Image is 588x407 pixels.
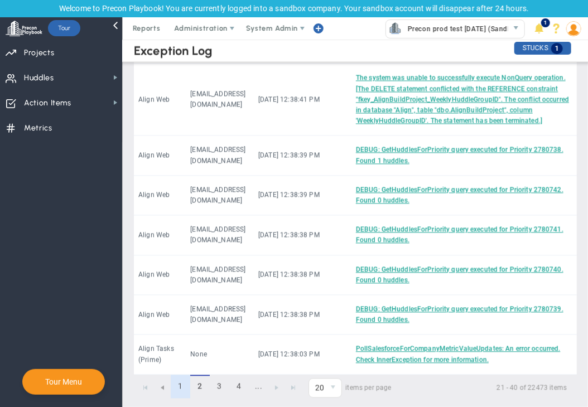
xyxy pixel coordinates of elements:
a: DEBUG: GetHuddlesForPriority query executed for Priority 2780740. Found 0 huddles. [356,266,563,284]
td: [DATE] 12:38:03 PM [254,335,351,375]
a: 1 [171,375,190,399]
img: 33581.Company.photo [388,21,402,35]
div: Exception Log [134,46,212,56]
span: items per page [309,379,392,398]
a: 3 [210,375,229,399]
td: [DATE] 12:38:38 PM [254,216,351,255]
li: Announcements [531,17,548,40]
a: DEBUG: GetHuddlesForPriority query executed for Priority 2780739. Found 0 huddles. [356,306,563,324]
span: Reports [127,17,166,40]
a: The system was unable to successfully execute NonQuery operation. [The DELETE statement conflicte... [356,74,569,125]
span: Huddles [24,66,54,90]
td: Align Web [134,295,186,335]
td: [DATE] 12:38:38 PM [254,256,351,295]
button: Tour Menu [42,377,85,387]
td: [EMAIL_ADDRESS][DOMAIN_NAME] [186,216,254,255]
td: Align Tasks (Prime) [134,335,186,375]
a: DEBUG: GetHuddlesForPriority query executed for Priority 2780742. Found 0 huddles. [356,186,563,205]
a: Go to the next page [268,380,285,396]
span: Projects [24,41,54,65]
td: [EMAIL_ADDRESS][DOMAIN_NAME] [186,295,254,335]
td: Align Web [134,216,186,255]
span: 1 [541,18,550,27]
td: [DATE] 12:38:39 PM [254,136,351,176]
span: select [325,379,341,398]
a: Go to the last page [285,380,302,396]
td: Align Web [134,64,186,136]
span: 0 [309,379,342,398]
td: [DATE] 12:38:39 PM [254,176,351,216]
span: 20 [309,379,325,398]
span: 21 - 40 of 22473 items [405,381,567,395]
img: 64089.Person.photo [566,21,581,36]
td: [EMAIL_ADDRESS][DOMAIN_NAME] [186,64,254,136]
li: Help & Frequently Asked Questions (FAQ) [548,17,565,40]
span: System Admin [246,24,298,32]
span: select [508,20,524,38]
div: STUCKS [514,42,571,55]
a: PollSalesforceForCompanyMetricValueUpdates: An error occurred. Check InnerException for more info... [356,345,560,364]
td: [DATE] 12:38:38 PM [254,295,351,335]
a: Go to the first page [137,380,154,396]
td: Align Web [134,136,186,176]
td: Align Web [134,256,186,295]
td: [EMAIL_ADDRESS][DOMAIN_NAME] [186,256,254,295]
span: Administration [174,24,227,32]
td: Align Web [134,176,186,216]
a: DEBUG: GetHuddlesForPriority query executed for Priority 2780738. Found 1 huddles. [356,146,563,164]
td: None [186,335,254,375]
span: 1 [551,43,563,54]
a: ... [249,375,268,399]
td: [EMAIL_ADDRESS][DOMAIN_NAME] [186,176,254,216]
span: Action Items [24,91,71,115]
span: Metrics [24,117,52,140]
a: 4 [229,375,249,399]
span: Precon prod test [DATE] (Sandbox) [402,21,522,37]
span: 2 [190,375,210,399]
td: [DATE] 12:38:41 PM [254,64,351,136]
a: Go to the previous page [154,380,171,396]
a: DEBUG: GetHuddlesForPriority query executed for Priority 2780741. Found 0 huddles. [356,226,563,244]
td: [EMAIL_ADDRESS][DOMAIN_NAME] [186,136,254,176]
